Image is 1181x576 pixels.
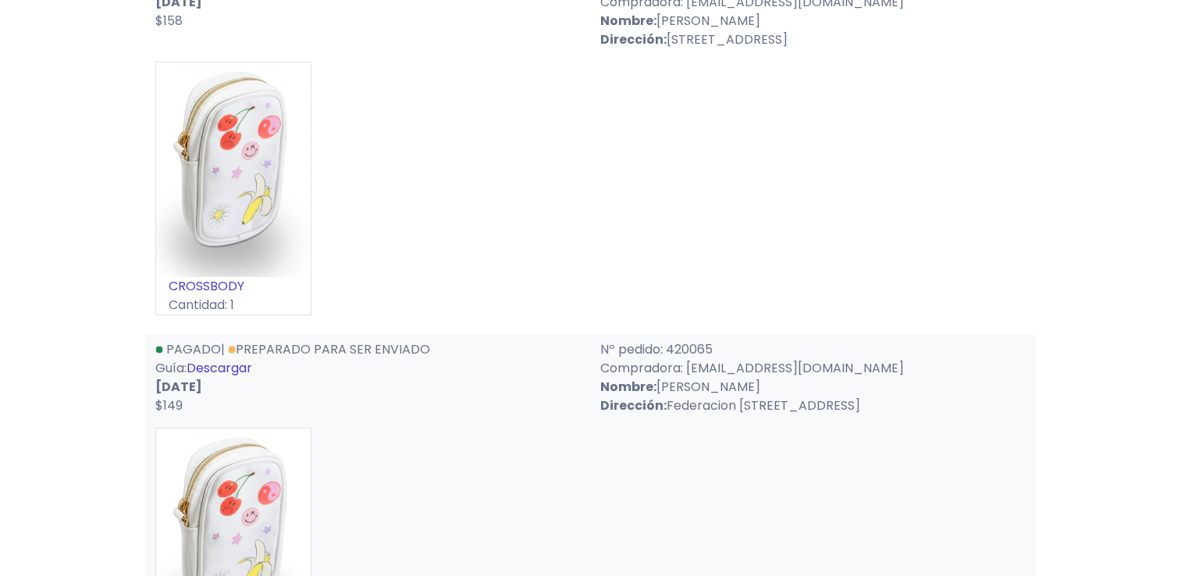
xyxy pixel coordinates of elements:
p: Nº pedido: 420065 [600,340,1026,359]
p: Federacion [STREET_ADDRESS] [600,396,1026,415]
strong: Dirección: [600,396,667,414]
span: Pagado [166,340,221,358]
a: CROSSBODY [169,277,244,295]
span: $149 [155,396,183,414]
p: [STREET_ADDRESS] [600,30,1026,49]
a: Descargar [187,359,252,377]
span: $158 [155,12,183,30]
strong: Nombre: [600,378,656,396]
strong: Dirección: [600,30,667,48]
div: | Guía: [146,340,591,415]
p: [PERSON_NAME] [600,378,1026,396]
p: [PERSON_NAME] [600,12,1026,30]
p: Cantidad: 1 [156,296,311,315]
p: Compradora: [EMAIL_ADDRESS][DOMAIN_NAME] [600,359,1026,378]
p: [DATE] [155,378,582,396]
img: small_1756742603422.png [156,62,311,277]
a: Preparado para ser enviado [228,340,430,358]
strong: Nombre: [600,12,656,30]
